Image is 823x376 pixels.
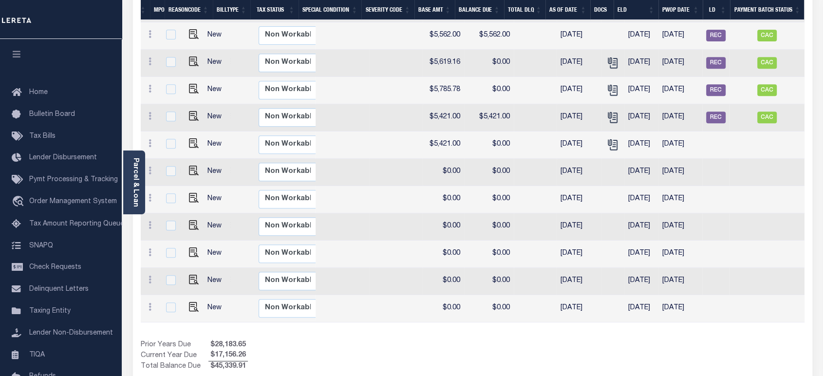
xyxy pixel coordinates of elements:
td: [DATE] [557,77,601,104]
td: $0.00 [423,186,464,213]
td: [DATE] [658,132,702,159]
a: Parcel & Loan [132,158,139,207]
td: [DATE] [557,132,601,159]
td: [DATE] [658,295,702,322]
td: $5,785.78 [423,77,464,104]
td: New [204,213,230,241]
span: Tax Amount Reporting Queue [29,221,124,227]
span: Delinquent Letters [29,286,89,293]
span: CAC [757,112,777,123]
i: travel_explore [12,196,27,208]
td: [DATE] [624,295,658,322]
a: CAC [757,59,777,66]
span: Taxing Entity [29,308,71,315]
td: [DATE] [658,159,702,186]
td: $0.00 [423,241,464,268]
span: Lender Disbursement [29,154,97,161]
td: New [204,186,230,213]
td: [DATE] [624,213,658,241]
td: $5,421.00 [464,104,514,132]
a: REC [706,59,726,66]
a: CAC [757,114,777,121]
td: $0.00 [464,132,514,159]
span: CAC [757,84,777,96]
td: [DATE] [658,268,702,295]
span: $45,339.91 [208,361,248,372]
td: New [204,132,230,159]
td: $0.00 [423,213,464,241]
a: CAC [757,32,777,39]
span: CAC [757,30,777,41]
span: Home [29,89,48,96]
td: $5,562.00 [423,22,464,50]
td: [DATE] [624,186,658,213]
td: New [204,241,230,268]
td: $0.00 [464,186,514,213]
td: [DATE] [557,241,601,268]
span: Check Requests [29,264,81,271]
td: New [204,77,230,104]
td: [DATE] [624,132,658,159]
td: [DATE] [557,268,601,295]
span: Pymt Processing & Tracking [29,176,118,183]
td: $5,562.00 [464,22,514,50]
a: REC [706,87,726,94]
td: New [204,295,230,322]
span: Tax Bills [29,133,56,140]
td: [DATE] [557,50,601,77]
td: [DATE] [557,104,601,132]
td: [DATE] [624,50,658,77]
td: [DATE] [624,104,658,132]
td: [DATE] [624,268,658,295]
td: New [204,268,230,295]
td: Total Balance Due [141,361,208,372]
td: $0.00 [464,50,514,77]
td: [DATE] [658,50,702,77]
td: [DATE] [658,104,702,132]
span: $28,183.65 [208,340,248,351]
td: [DATE] [557,22,601,50]
td: New [204,104,230,132]
span: CAC [757,57,777,69]
td: $0.00 [464,241,514,268]
td: $5,421.00 [423,132,464,159]
td: Prior Years Due [141,340,208,351]
td: $0.00 [464,295,514,322]
td: [DATE] [557,159,601,186]
td: $0.00 [464,213,514,241]
td: [DATE] [658,213,702,241]
span: REC [706,112,726,123]
td: [DATE] [624,77,658,104]
span: REC [706,57,726,69]
td: $0.00 [464,77,514,104]
span: Bulletin Board [29,111,75,118]
td: [DATE] [658,77,702,104]
td: [DATE] [624,22,658,50]
td: [DATE] [624,159,658,186]
td: $5,421.00 [423,104,464,132]
td: $0.00 [464,159,514,186]
td: [DATE] [557,295,601,322]
td: [DATE] [624,241,658,268]
a: REC [706,32,726,39]
td: $0.00 [423,268,464,295]
span: Lender Non-Disbursement [29,330,113,337]
span: REC [706,84,726,96]
td: $0.00 [423,159,464,186]
td: $0.00 [423,295,464,322]
td: Current Year Due [141,350,208,361]
td: $5,619.16 [423,50,464,77]
td: [DATE] [557,213,601,241]
a: CAC [757,87,777,94]
span: Order Management System [29,198,117,205]
td: [DATE] [658,241,702,268]
span: SNAPQ [29,242,53,249]
a: REC [706,114,726,121]
td: [DATE] [557,186,601,213]
td: $0.00 [464,268,514,295]
td: New [204,22,230,50]
td: [DATE] [658,22,702,50]
span: $17,156.26 [208,350,248,361]
td: New [204,159,230,186]
span: REC [706,30,726,41]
